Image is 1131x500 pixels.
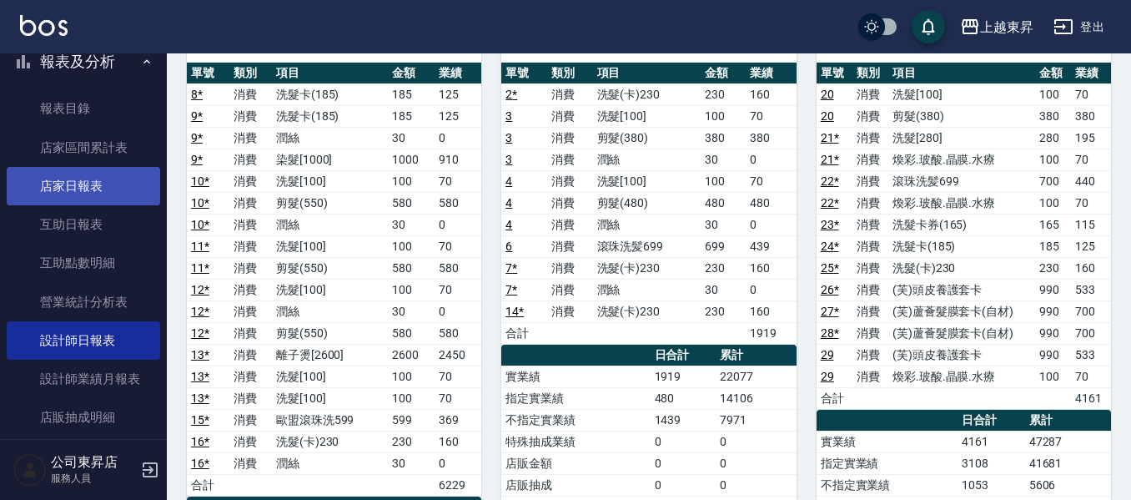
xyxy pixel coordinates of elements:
[229,149,272,170] td: 消費
[888,257,1036,279] td: 洗髮(卡)230
[272,366,388,387] td: 洗髮[100]
[746,257,796,279] td: 160
[7,283,160,321] a: 營業統計分析表
[505,174,512,188] a: 4
[388,344,435,366] td: 2600
[7,321,160,360] a: 設計師日報表
[701,63,746,84] th: 金額
[505,153,512,166] a: 3
[187,63,481,497] table: a dense table
[435,83,481,105] td: 125
[593,279,701,301] td: 潤絲
[651,366,716,387] td: 1919
[388,149,435,170] td: 1000
[388,409,435,431] td: 599
[651,409,716,431] td: 1439
[852,322,888,344] td: 消費
[888,63,1036,84] th: 項目
[501,366,650,387] td: 實業績
[388,170,435,192] td: 100
[501,431,650,452] td: 特殊抽成業績
[505,240,512,253] a: 6
[817,387,852,409] td: 合計
[1071,257,1111,279] td: 160
[746,127,796,149] td: 380
[1035,63,1071,84] th: 金額
[746,63,796,84] th: 業績
[701,279,746,301] td: 30
[821,109,834,123] a: 20
[701,83,746,105] td: 230
[272,192,388,214] td: 剪髮(550)
[716,452,797,474] td: 0
[912,10,945,43] button: save
[20,15,68,36] img: Logo
[547,170,593,192] td: 消費
[888,83,1036,105] td: 洗髮[100]
[7,437,160,476] a: 每日收支明細
[272,170,388,192] td: 洗髮[100]
[229,170,272,192] td: 消費
[435,127,481,149] td: 0
[388,452,435,474] td: 30
[716,387,797,409] td: 14106
[388,235,435,257] td: 100
[435,279,481,301] td: 70
[716,431,797,452] td: 0
[1035,214,1071,235] td: 165
[229,63,272,84] th: 類別
[229,192,272,214] td: 消費
[716,345,797,366] th: 累計
[272,83,388,105] td: 洗髮卡(185)
[435,170,481,192] td: 70
[701,192,746,214] td: 480
[7,398,160,437] a: 店販抽成明細
[888,170,1036,192] td: 滾珠洗髪699
[1071,366,1111,387] td: 70
[852,127,888,149] td: 消費
[888,235,1036,257] td: 洗髮卡(185)
[501,63,796,345] table: a dense table
[272,387,388,409] td: 洗髮[100]
[1071,192,1111,214] td: 70
[547,301,593,322] td: 消費
[388,366,435,387] td: 100
[229,366,272,387] td: 消費
[547,105,593,127] td: 消費
[1071,279,1111,301] td: 533
[547,63,593,84] th: 類別
[1035,105,1071,127] td: 380
[7,360,160,398] a: 設計師業績月報表
[1035,301,1071,322] td: 990
[229,214,272,235] td: 消費
[701,149,746,170] td: 30
[746,170,796,192] td: 70
[701,235,746,257] td: 699
[388,387,435,409] td: 100
[821,348,834,361] a: 29
[1071,301,1111,322] td: 700
[852,214,888,235] td: 消費
[187,474,229,496] td: 合計
[651,452,716,474] td: 0
[7,244,160,282] a: 互助點數明細
[958,452,1024,474] td: 3108
[7,89,160,128] a: 報表目錄
[229,235,272,257] td: 消費
[272,301,388,322] td: 潤絲
[388,322,435,344] td: 580
[852,170,888,192] td: 消費
[229,127,272,149] td: 消費
[817,431,958,452] td: 實業績
[817,63,1111,410] table: a dense table
[229,452,272,474] td: 消費
[1071,127,1111,149] td: 195
[1071,83,1111,105] td: 70
[501,474,650,496] td: 店販抽成
[852,235,888,257] td: 消費
[980,17,1033,38] div: 上越東昇
[701,301,746,322] td: 230
[547,214,593,235] td: 消費
[388,431,435,452] td: 230
[651,387,716,409] td: 480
